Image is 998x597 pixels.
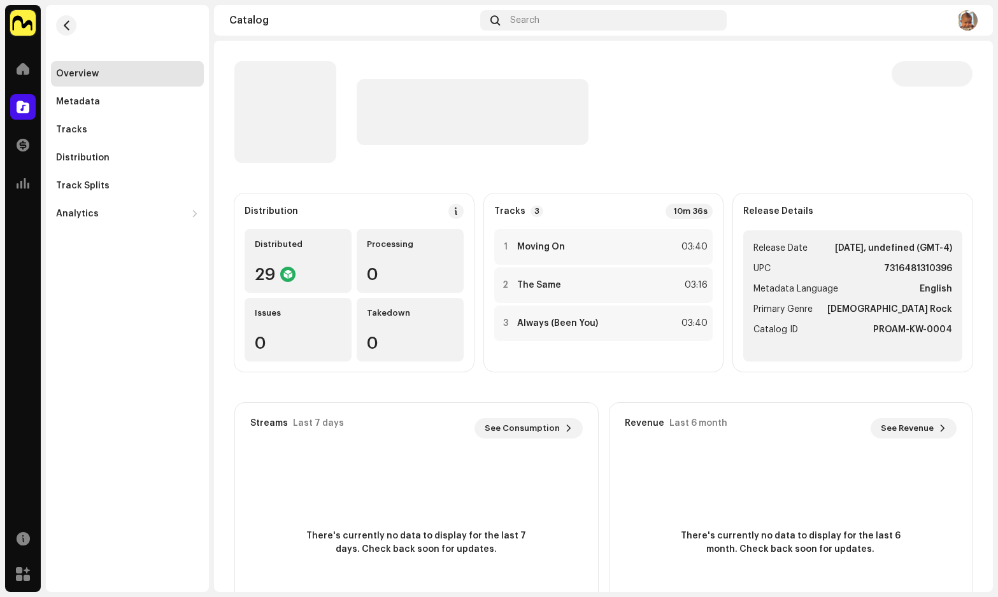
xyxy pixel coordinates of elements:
div: Streams [250,418,288,428]
div: Analytics [56,209,99,219]
re-m-nav-item: Tracks [51,117,204,143]
span: See Consumption [485,416,560,441]
div: Last 7 days [293,418,344,428]
span: Release Date [753,241,808,256]
strong: PROAM-KW-0004 [873,322,952,337]
span: Metadata Language [753,281,838,297]
strong: [DATE], undefined (GMT-4) [835,241,952,256]
div: Distribution [245,206,298,216]
span: There's currently no data to display for the last 7 days. Check back soon for updates. [302,530,531,556]
div: Metadata [56,97,100,107]
button: See Revenue [871,418,957,439]
div: Last 6 month [669,418,727,428]
strong: Tracks [494,206,525,216]
span: Primary Genre [753,302,813,317]
strong: English [920,281,952,297]
div: Overview [56,69,99,79]
re-m-nav-dropdown: Analytics [51,201,204,227]
re-m-nav-item: Track Splits [51,173,204,199]
div: 10m 36s [666,204,713,219]
re-m-nav-item: Distribution [51,145,204,171]
span: Catalog ID [753,322,798,337]
div: Revenue [625,418,664,428]
re-m-nav-item: Metadata [51,89,204,115]
strong: Release Details [743,206,813,216]
div: Processing [367,239,453,249]
p-badge: 3 [531,206,543,217]
div: 03:16 [680,277,708,293]
img: 1276ee5d-5357-4eee-b3c8-6fdbc920d8e6 [10,10,36,36]
re-m-nav-item: Overview [51,61,204,87]
div: Catalog [229,15,475,25]
div: Distributed [255,239,341,249]
span: There's currently no data to display for the last 6 month. Check back soon for updates. [676,530,905,556]
img: 3ec830b6-a674-45fc-9a05-45ceb15cb521 [957,10,978,31]
div: Takedown [367,308,453,318]
strong: 7316481310396 [884,261,952,276]
div: 03:40 [680,239,708,255]
div: Issues [255,308,341,318]
div: Track Splits [56,181,110,191]
div: 03:40 [680,316,708,331]
button: See Consumption [474,418,583,439]
span: UPC [753,261,771,276]
strong: The Same [517,280,561,290]
strong: Always (Been You) [517,318,598,328]
div: Distribution [56,153,110,163]
span: See Revenue [881,416,934,441]
strong: Moving On [517,242,565,252]
span: Search [510,15,539,25]
div: Tracks [56,125,87,135]
strong: [DEMOGRAPHIC_DATA] Rock [827,302,952,317]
